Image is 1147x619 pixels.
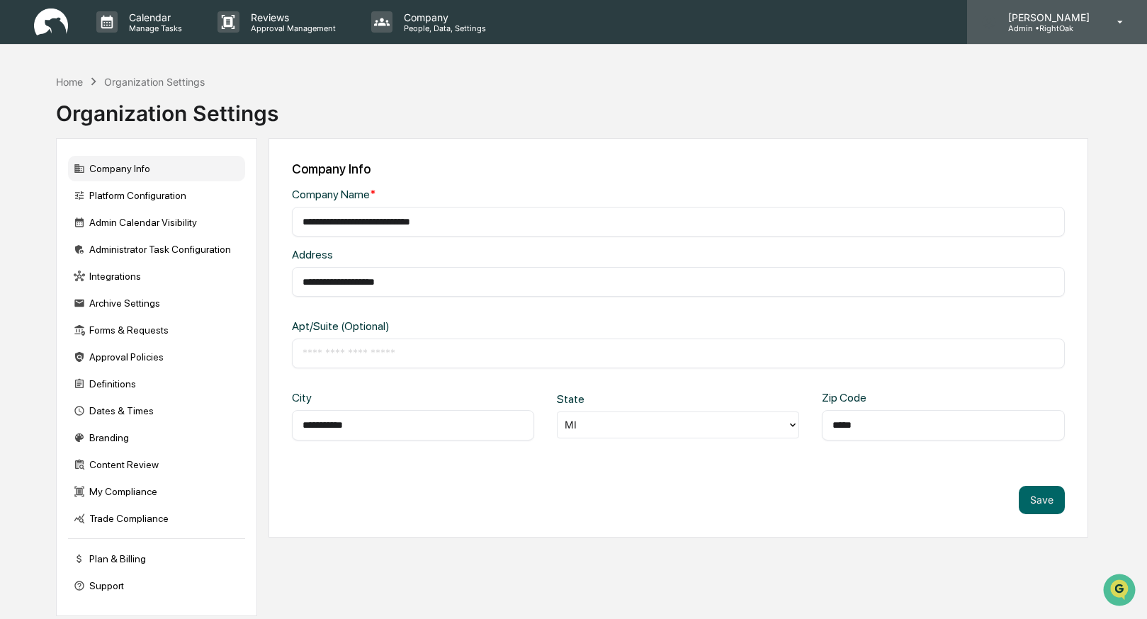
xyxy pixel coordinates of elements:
img: logo [34,8,68,36]
p: [PERSON_NAME] [997,11,1097,23]
div: Administrator Task Configuration [68,237,245,262]
div: Trade Compliance [68,506,245,531]
div: Company Info [292,161,1065,176]
div: Home [56,76,83,88]
img: 1746055101610-c473b297-6a78-478c-a979-82029cc54cd1 [14,108,40,134]
a: 🔎Data Lookup [9,200,95,225]
p: Company [392,11,493,23]
div: My Compliance [68,479,245,504]
a: 🗄️Attestations [97,173,181,198]
div: Definitions [68,371,245,397]
p: Admin • RightOak [997,23,1097,33]
div: Platform Configuration [68,183,245,208]
div: Zip Code [822,391,931,404]
iframe: Open customer support [1102,572,1140,611]
span: Attestations [117,178,176,193]
div: Admin Calendar Visibility [68,210,245,235]
div: City [292,391,401,404]
div: Apt/Suite (Optional) [292,319,640,333]
a: Powered byPylon [100,239,171,251]
button: Save [1019,486,1065,514]
p: Calendar [118,11,189,23]
div: Company Name [292,188,640,201]
div: State [557,392,666,406]
p: Manage Tasks [118,23,189,33]
div: Company Info [68,156,245,181]
span: Data Lookup [28,205,89,220]
div: Archive Settings [68,290,245,316]
div: Dates & Times [68,398,245,424]
span: Pylon [141,240,171,251]
div: Integrations [68,263,245,289]
div: We're available if you need us! [48,123,179,134]
div: 🖐️ [14,180,26,191]
div: Plan & Billing [68,546,245,572]
div: 🗄️ [103,180,114,191]
div: Approval Policies [68,344,245,370]
div: Forms & Requests [68,317,245,343]
div: Branding [68,425,245,450]
p: How can we help? [14,30,258,52]
a: 🖐️Preclearance [9,173,97,198]
div: Support [68,573,245,598]
span: Preclearance [28,178,91,193]
div: Organization Settings [104,76,205,88]
div: Content Review [68,452,245,477]
p: People, Data, Settings [392,23,493,33]
button: Start new chat [241,113,258,130]
div: 🔎 [14,207,26,218]
p: Approval Management [239,23,343,33]
div: Start new chat [48,108,232,123]
div: Address [292,248,640,261]
div: Organization Settings [56,89,278,126]
p: Reviews [239,11,343,23]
